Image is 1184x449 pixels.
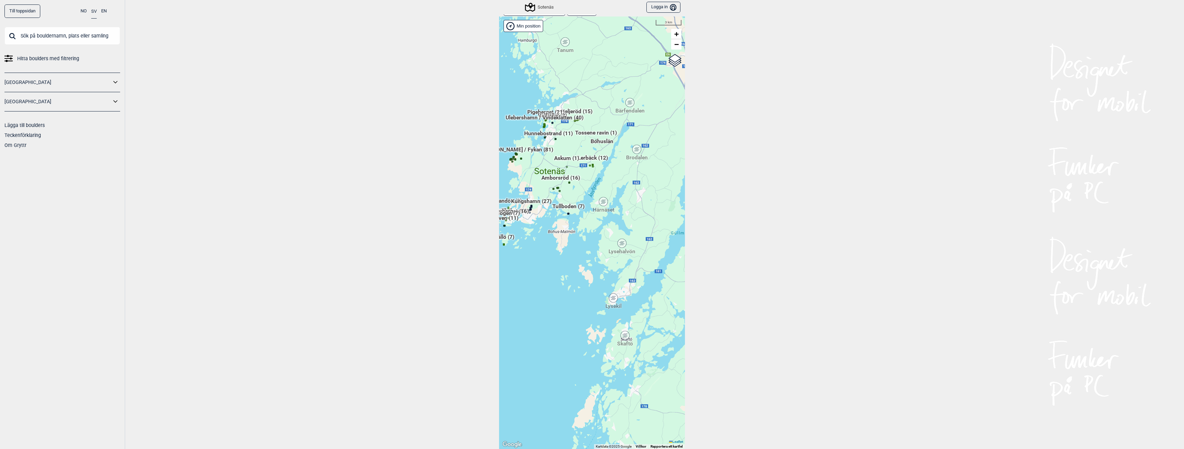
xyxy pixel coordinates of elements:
[4,132,41,138] a: Teckenförklaring
[501,440,524,449] a: Öppna detta område i Google Maps (i ett nytt fönster)
[546,139,550,143] div: Hunnebostrand (11)
[674,40,679,49] span: −
[596,445,632,448] span: Kartdata ©2025 Google
[538,112,567,125] span: Valfjället (3)
[620,241,624,245] div: Lysehalvön
[17,54,79,64] span: Hitta boulders med filtrering
[506,206,510,210] div: Sandön (3)
[511,197,551,211] span: Kungshamn (27)
[669,440,683,443] a: Leaflet
[541,174,580,187] span: Amborsröd (16)
[591,163,595,167] div: Lerbäck (12)
[479,207,529,221] span: Holländarberget (16)
[542,123,547,127] div: Ulebershamn / Vindeklätten (40)
[623,333,627,338] div: Skaftö
[504,20,543,32] div: Vis min position
[671,29,681,39] a: Zoom in
[4,142,27,148] a: Om Gryttr
[611,296,615,300] div: Lysekil
[4,54,120,64] a: Hitta boulders med filtrering
[495,197,522,210] span: Sandön (3)
[491,210,520,223] span: Smögen (7)
[494,233,514,246] span: Hållö (7)
[561,108,592,121] span: Heljeröd (15)
[578,154,608,167] span: Lerbäck (12)
[527,108,564,121] span: Pigeberget (21)
[564,163,569,168] div: Askum (1)
[81,4,87,18] button: NO
[646,2,680,13] button: Logga in
[4,27,120,45] input: Sök på bouldernamn, plats eller samling
[601,200,605,204] div: Härnäset
[628,100,632,105] div: Bärfendalen
[482,146,553,159] span: [PERSON_NAME] / Fykan (81)
[552,203,584,216] span: Tullboden (7)
[515,155,519,159] div: [PERSON_NAME] / Fykan (81)
[548,158,552,162] div: Sotenäs
[651,445,683,448] a: Rapportera ett kartfel
[4,97,111,107] a: [GEOGRAPHIC_DATA]
[668,53,681,68] a: Layers
[4,122,45,128] a: Lägga till boulders
[91,4,97,19] button: SV
[526,3,554,11] div: Sotenäs
[575,129,617,142] span: Tossene ravin (1)
[4,4,40,18] a: Till toppsidan
[4,77,111,87] a: [GEOGRAPHIC_DATA]
[563,40,567,44] div: Tanum
[490,207,527,220] span: Makrillviken (2)
[501,440,524,449] img: Google
[101,4,107,18] button: EN
[491,214,518,227] span: Kleven (11)
[554,154,579,168] span: Askum (1)
[559,183,563,187] div: Amborsröd (16)
[600,131,604,135] div: Bohuslän
[656,20,681,25] div: 3 km
[671,39,681,50] a: Zoom out
[566,212,570,216] div: Tullboden (7)
[674,30,679,38] span: +
[636,445,646,448] a: Villkor
[524,130,573,143] span: Hunnebostrand (11)
[503,223,507,227] div: Kleven (11)
[529,206,533,211] div: Kungshamn (27)
[635,147,639,151] div: Brodalen
[502,242,506,246] div: Hållö (7)
[506,114,583,127] span: Ulebershamn / Vindeklätten (40)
